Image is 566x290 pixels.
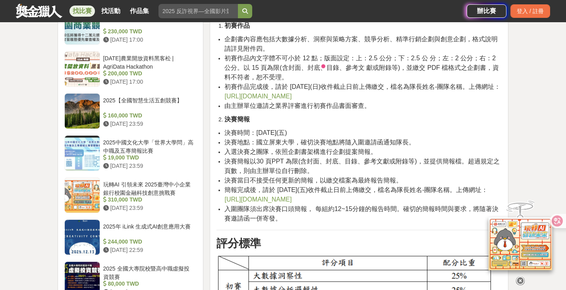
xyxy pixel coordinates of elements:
a: 玩轉AI 引領未來 2025臺灣中小企業銀行校園金融科技創意挑戰賽 310,000 TWD [DATE] 23:59 [64,177,197,213]
div: 230,000 TWD [103,27,194,36]
span: 入選決賽之團隊，依照企劃書架構進行企劃提案簡報。 [224,148,377,155]
div: [DATE] 23:59 [103,162,194,170]
div: 19,000 TWD [103,154,194,162]
span: 企劃書內容應包括大數據分析、洞察與策略方案、競爭分析、精準行銷企劃與創意企劃，格式說明請詳見附件四。 [224,36,498,52]
input: 2025 反詐視界—全國影片競賽 [158,4,238,18]
a: 找比賽 [70,6,95,17]
span: 決賽時間：[DATE](五) [224,129,287,136]
a: [URL][DOMAIN_NAME] [224,93,292,100]
div: 2025年 iLink 生成式AI創意應用大賽 [103,223,194,238]
strong: 評分標準 [216,237,261,250]
span: 決賽地點：國立屏東大學，確切決賽地點將隨入圍邀請函通知隊長。 [224,139,415,146]
div: [DATE] 23:59 [103,204,194,212]
a: 2025玉山銀行校園商業競賽 230,000 TWD [DATE] 17:00 [64,9,197,45]
span: 入圍團隊須出席決賽口頭簡報， 每組約12~15分鐘的報告時間。確切的簡報時間與要求，將隨著決賽邀請函一併寄發。 [224,205,498,222]
a: 2025中國文化大學「世界大學問」高中職及五專簡報比賽 19,000 TWD [DATE] 23:59 [64,135,197,171]
a: [DATE]農業開放資料黑客松 | AgriData Hackathon 200,000 TWD [DATE] 17:00 [64,51,197,87]
div: 200,000 TWD [103,69,194,78]
div: [DATE]農業開放資料黑客松 | AgriData Hackathon [103,54,194,69]
div: [DATE] 17:00 [103,78,194,86]
span: 簡報完成後，請於 [DATE](五)收件截止日前上傳繳交，檔名為隊長姓名-團隊名稱。上傳網址： [224,186,488,193]
strong: 決賽簡報 [224,116,250,123]
a: [URL][DOMAIN_NAME] [224,196,292,203]
div: 登入 / 註冊 [510,4,550,18]
div: [DATE] 22:59 [103,246,194,254]
strong: 初賽作品 [224,22,250,29]
a: 2025【全國智慧生活五創競賽】 160,000 TWD [DATE] 23:59 [64,93,197,129]
div: [DATE] 23:59 [103,120,194,128]
a: 找活動 [98,6,124,17]
a: 辦比賽 [467,4,506,18]
span: 初賽作品完成後，請於 [DATE](日)收件截止日前上傳繳交，檔名為隊長姓名-團隊名稱。上傳網址： [224,83,500,90]
div: [DATE] 17:00 [103,36,194,44]
div: 80,000 TWD [103,280,194,288]
div: 2025【全國智慧生活五創競賽】 [103,96,194,111]
img: d2146d9a-e6f6-4337-9592-8cefde37ba6b.png [489,211,552,264]
span: 由主辦單位邀請之業界評審進行初賽作品書面審查。 [224,102,371,109]
a: 2025年 iLink 生成式AI創意應用大賽 244,000 TWD [DATE] 22:59 [64,219,197,255]
div: 244,000 TWD [103,238,194,246]
span: 初賽作品內文字體不可小於 12 點；版面設定：上：2.5 公分；下：2.5 公 分；左：2 公分；右：2 公分。以 15 頁為限(含封面、封底、目錄、參考文 獻或附錄等)，並繳交 PDF 檔格式... [224,55,499,81]
span: [URL][DOMAIN_NAME] [224,196,292,203]
span: 決賽簡報以30 頁PPT 為限(含封面、封底、目錄、參考文獻或附錄等)，並提供簡報檔。超過規定之頁數，則由主辦單位自行刪除。 [224,158,499,174]
div: 310,000 TWD [103,196,194,204]
div: 2025中國文化大學「世界大學問」高中職及五專簡報比賽 [103,138,194,154]
span: 決賽當日不接受任何更新的簡報，以繳交檔案為最終報告簡報。 [224,177,402,184]
div: 160,000 TWD [103,111,194,120]
div: 玩轉AI 引領未來 2025臺灣中小企業銀行校園金融科技創意挑戰賽 [103,181,194,196]
a: 作品集 [127,6,152,17]
div: 2025 全國大專院校暨高中職虛擬投資競賽 [103,265,194,280]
